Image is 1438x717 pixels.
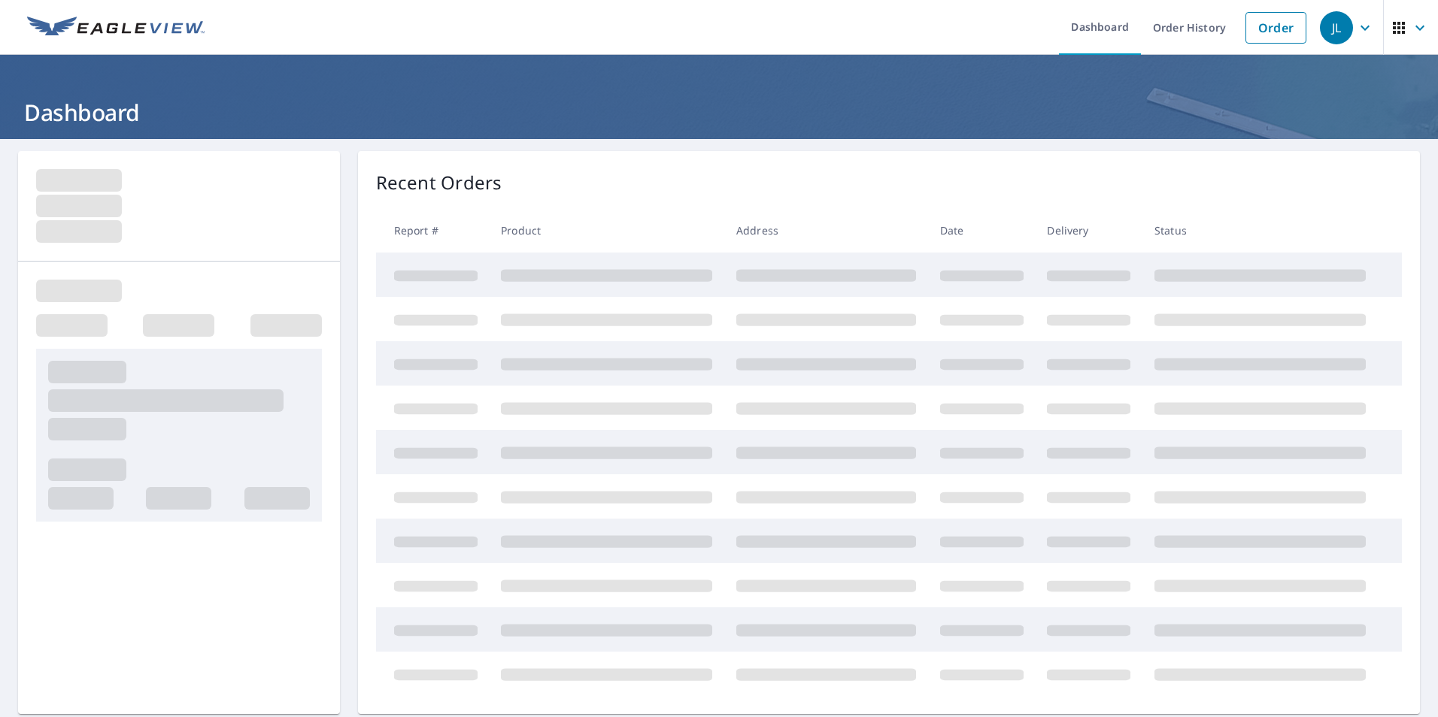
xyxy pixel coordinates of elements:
th: Status [1142,208,1378,253]
img: EV Logo [27,17,205,39]
p: Recent Orders [376,169,502,196]
th: Date [928,208,1036,253]
th: Report # [376,208,490,253]
div: JL [1320,11,1353,44]
a: Order [1245,12,1306,44]
th: Product [489,208,724,253]
h1: Dashboard [18,97,1420,128]
th: Address [724,208,928,253]
th: Delivery [1035,208,1142,253]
